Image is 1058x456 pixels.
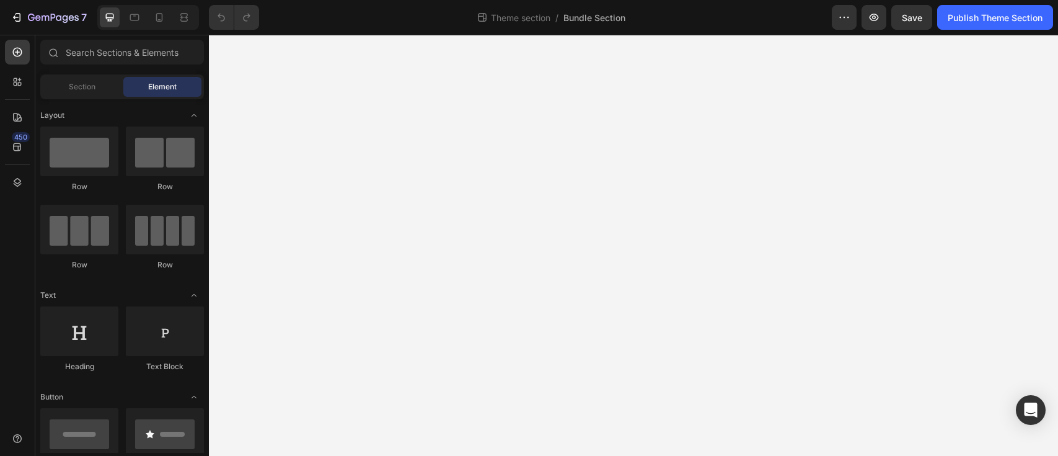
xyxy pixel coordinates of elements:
[209,5,259,30] div: Undo/Redo
[5,5,92,30] button: 7
[902,12,922,23] span: Save
[40,259,118,270] div: Row
[184,387,204,407] span: Toggle open
[148,81,177,92] span: Element
[488,11,553,24] span: Theme section
[184,105,204,125] span: Toggle open
[40,110,64,121] span: Layout
[948,11,1043,24] div: Publish Theme Section
[69,81,95,92] span: Section
[209,35,1058,456] iframe: Design area
[555,11,558,24] span: /
[81,10,87,25] p: 7
[40,290,56,301] span: Text
[12,132,30,142] div: 450
[126,361,204,372] div: Text Block
[1016,395,1046,425] div: Open Intercom Messenger
[937,5,1053,30] button: Publish Theme Section
[126,181,204,192] div: Row
[184,285,204,305] span: Toggle open
[126,259,204,270] div: Row
[40,181,118,192] div: Row
[563,11,625,24] span: Bundle Section
[40,361,118,372] div: Heading
[40,391,63,403] span: Button
[40,40,204,65] input: Search Sections & Elements
[891,5,932,30] button: Save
